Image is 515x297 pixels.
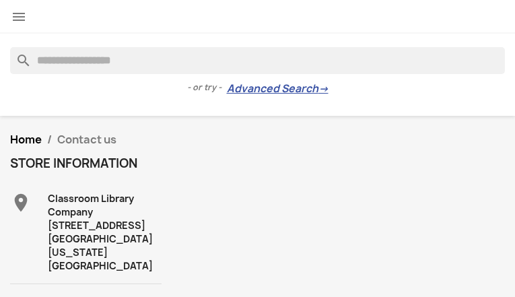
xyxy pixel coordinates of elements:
div: Classroom Library Company [STREET_ADDRESS] [GEOGRAPHIC_DATA][US_STATE] [GEOGRAPHIC_DATA] [48,192,162,273]
span: → [318,82,329,96]
span: - or try - [187,81,227,94]
i: search [10,47,26,63]
a: Advanced Search→ [227,82,329,96]
span: Contact us [57,132,116,147]
input: Search [10,47,505,74]
a: Home [10,132,42,147]
i:  [11,9,27,25]
i:  [10,192,32,213]
h4: Store information [10,157,162,170]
